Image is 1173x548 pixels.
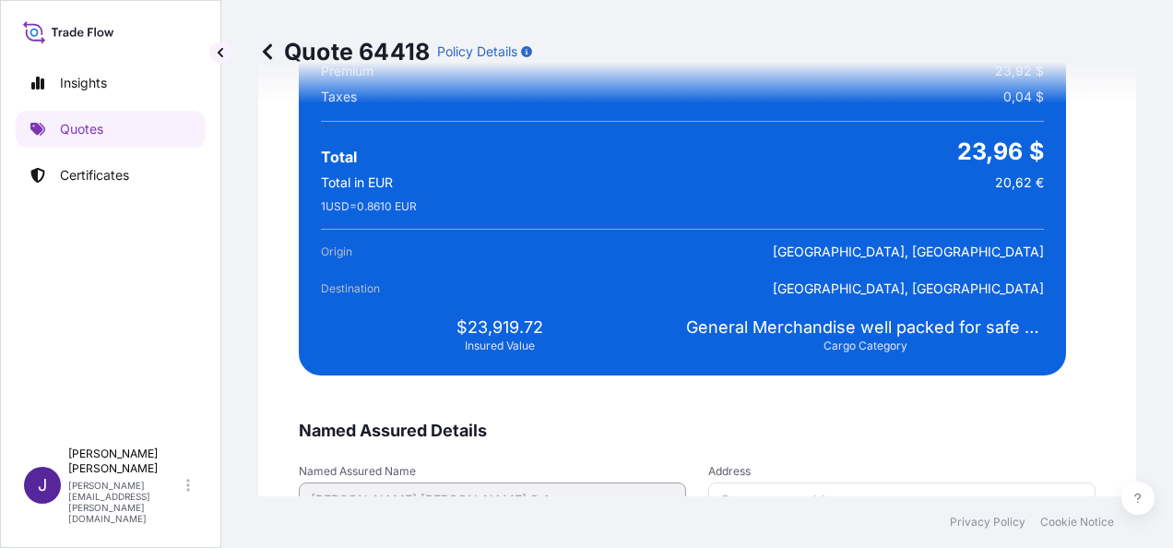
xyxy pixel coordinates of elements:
[708,464,1096,479] span: Address
[258,37,430,66] p: Quote 64418
[16,111,206,148] a: Quotes
[60,120,103,138] p: Quotes
[16,157,206,194] a: Certificates
[68,447,183,476] p: [PERSON_NAME] [PERSON_NAME]
[995,173,1044,192] span: 20,62 €
[321,148,357,166] span: Total
[299,464,686,479] span: Named Assured Name
[321,243,424,261] span: Origin
[823,339,907,353] span: Cargo Category
[465,339,535,353] span: Insured Value
[68,480,183,524] p: [PERSON_NAME][EMAIL_ADDRESS][PERSON_NAME][DOMAIN_NAME]
[950,515,1025,530] a: Privacy Policy
[60,74,107,92] p: Insights
[38,476,47,494] span: J
[321,173,393,192] span: Total in EUR
[957,137,1044,166] span: 23,96 $
[321,199,417,214] span: 1 USD = 0.8610 EUR
[773,243,1044,261] span: [GEOGRAPHIC_DATA], [GEOGRAPHIC_DATA]
[437,42,517,61] p: Policy Details
[708,482,1096,516] input: Cargo owner address
[686,316,1044,339] span: General Merchandise well packed for safe transport of goods
[456,316,543,339] span: $23,919.72
[321,280,424,298] span: Destination
[16,65,206,101] a: Insights
[60,166,129,185] p: Certificates
[773,280,1044,298] span: [GEOGRAPHIC_DATA], [GEOGRAPHIC_DATA]
[299,420,1096,442] span: Named Assured Details
[1040,515,1114,530] a: Cookie Notice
